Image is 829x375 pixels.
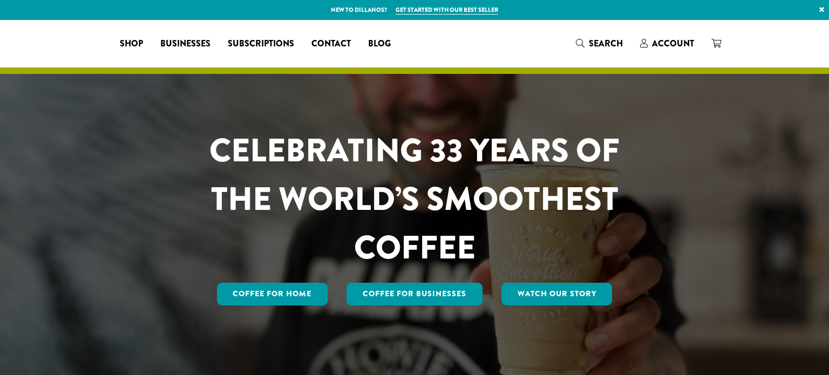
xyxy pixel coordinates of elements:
span: Subscriptions [228,37,294,51]
span: Contact [311,37,351,51]
a: Coffee for Home [217,283,328,305]
a: Watch Our Story [501,283,613,305]
span: Shop [120,37,143,51]
span: Search [589,37,623,50]
a: Get started with our best seller [396,5,498,15]
span: Blog [368,37,391,51]
h1: CELEBRATING 33 YEARS OF THE WORLD’S SMOOTHEST COFFEE [178,126,651,272]
a: Coffee For Businesses [346,283,483,305]
span: Account [652,37,694,50]
span: Businesses [160,37,210,51]
a: Search [567,35,631,52]
a: Shop [111,35,152,52]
